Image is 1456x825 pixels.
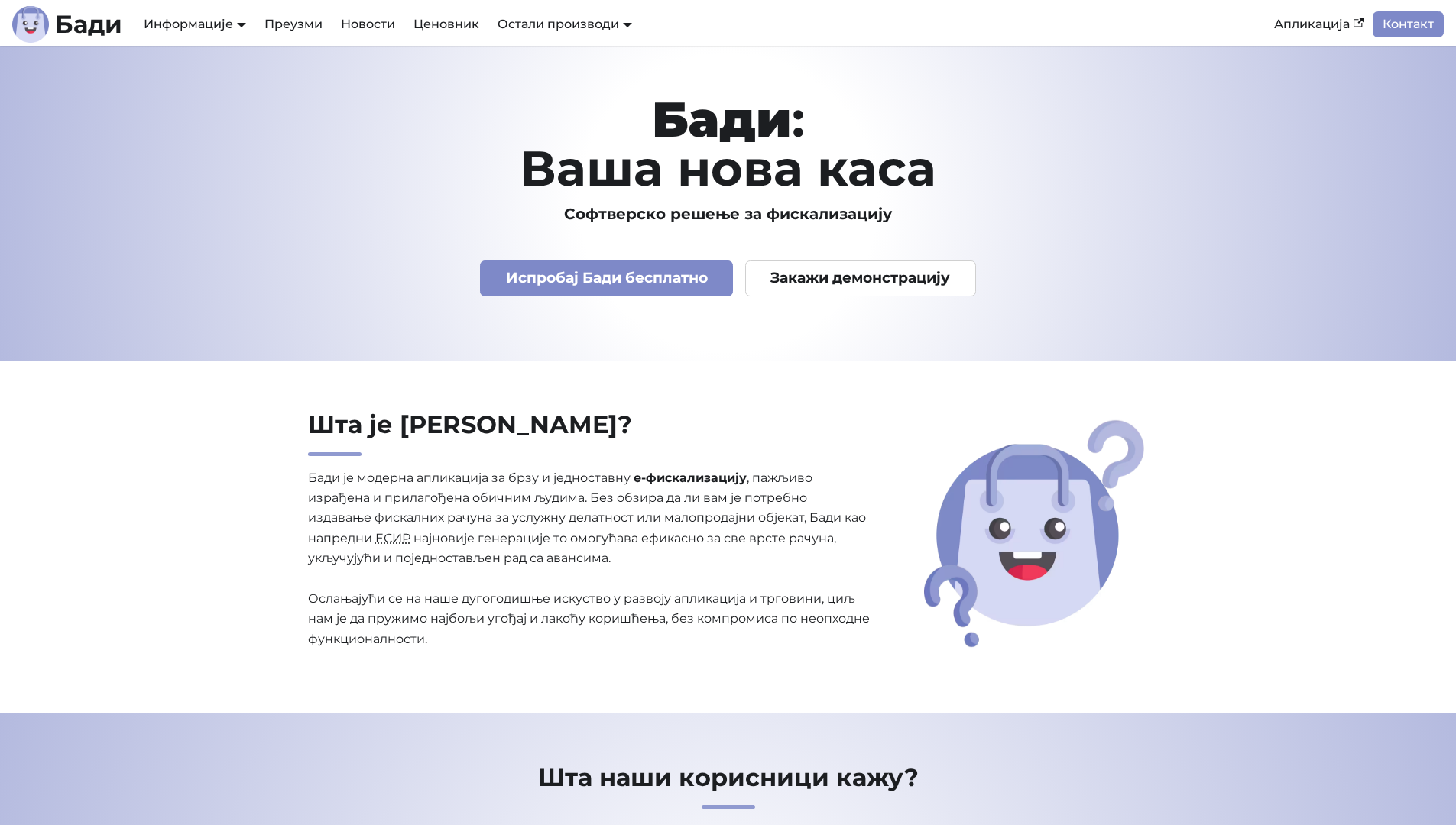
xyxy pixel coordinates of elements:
h2: Шта наши корисници кажу? [236,762,1221,809]
a: Закажи демонстрацију [745,260,976,296]
a: Ценовник [404,11,488,37]
img: Лого [12,6,49,43]
h1: : Ваша нова каса [236,95,1221,192]
a: ЛогоЛогоБади [12,6,122,43]
a: Новости [332,11,404,37]
a: Контакт [1373,11,1444,37]
a: Информације [144,17,246,31]
a: Апликација [1265,11,1373,37]
b: Бади [55,12,122,37]
a: Испробај Бади бесплатно [480,260,733,296]
abbr: Електронски систем за издавање рачуна [375,531,410,545]
h2: Шта је [PERSON_NAME]? [308,409,872,456]
strong: е-фискализацију [634,471,747,485]
h3: Софтверско решење за фискализацију [236,205,1221,224]
a: Остали производи [498,17,632,31]
strong: Бади [652,89,792,149]
img: Шта је Бади? [919,415,1150,652]
p: Бади је модерна апликација за брзу и једноставну , пажљиво израђена и прилагођена обичним људима.... [308,468,872,650]
a: Преузми [255,11,332,37]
